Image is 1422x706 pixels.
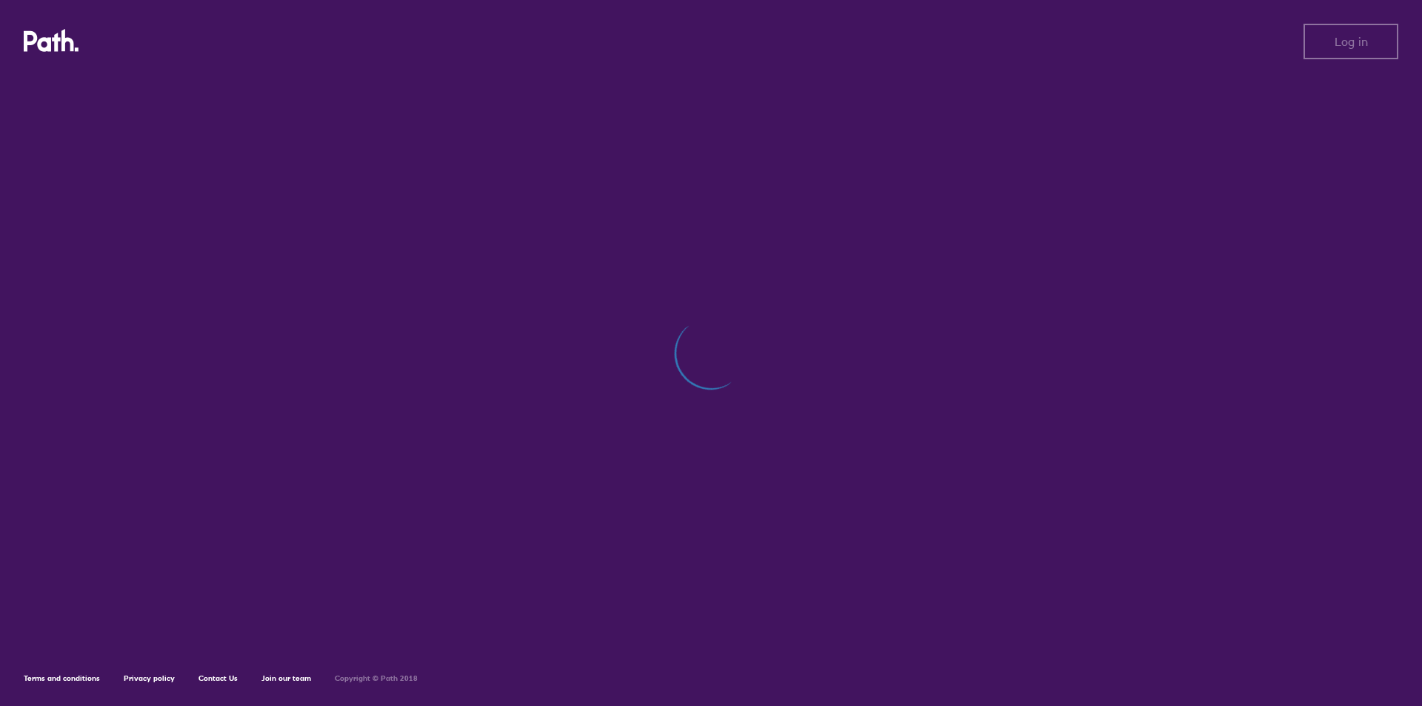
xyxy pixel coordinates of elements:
a: Contact Us [198,673,238,683]
span: Log in [1335,35,1368,48]
a: Privacy policy [124,673,175,683]
a: Terms and conditions [24,673,100,683]
a: Join our team [261,673,311,683]
h6: Copyright © Path 2018 [335,674,418,683]
button: Log in [1303,24,1398,59]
